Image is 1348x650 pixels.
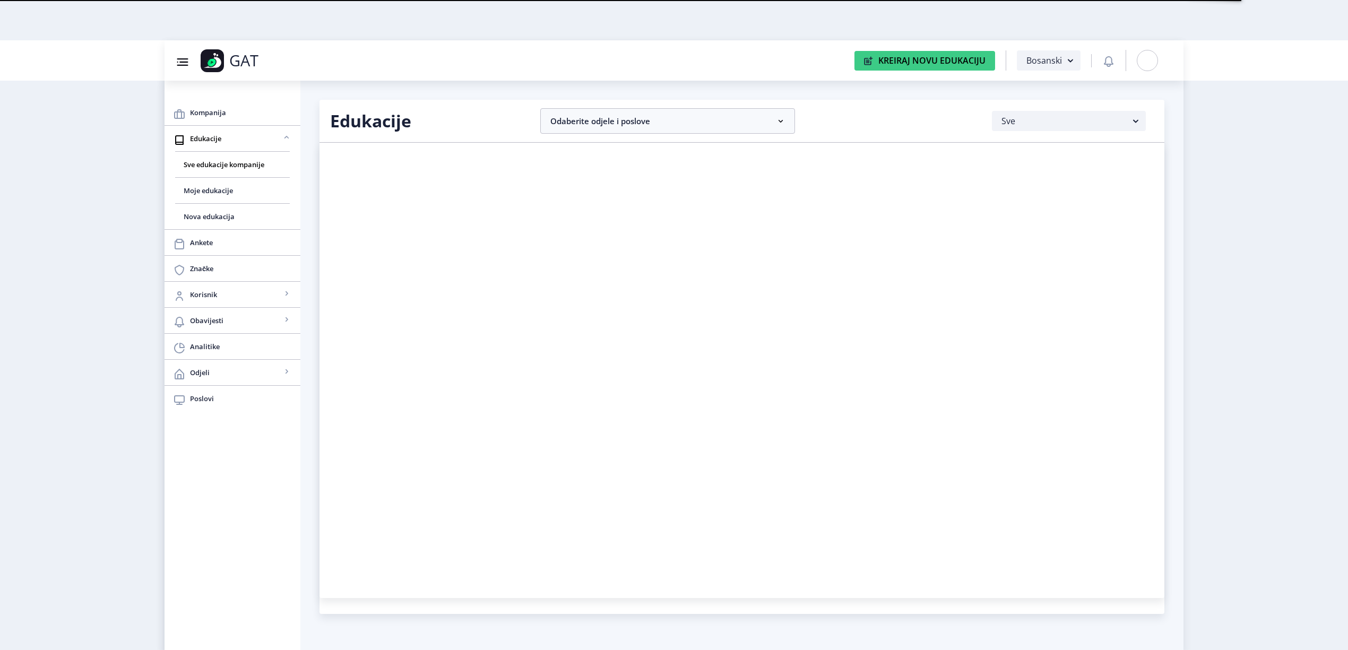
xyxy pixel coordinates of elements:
span: Korisnik [190,288,281,301]
a: Značke [165,256,300,281]
a: Ankete [165,230,300,255]
a: Korisnik [165,282,300,307]
a: Kompanija [165,100,300,125]
span: Obavijesti [190,314,281,327]
a: Odjeli [165,360,300,385]
span: Analitike [190,340,292,353]
a: Edukacije [165,126,300,151]
a: Poslovi [165,386,300,411]
span: Poslovi [190,392,292,405]
a: Moje edukacije [175,178,290,203]
span: Edukacije [190,132,281,145]
img: create-new-education-icon.svg [864,56,873,65]
h2: Edukacije [330,110,524,132]
p: GAT [229,55,258,66]
span: Sve edukacije kompanije [184,158,281,171]
nb-accordion-item-header: Odaberite odjele i poslove [540,108,795,134]
span: Odjeli [190,366,281,379]
span: Ankete [190,236,292,249]
button: Sve [992,111,1146,131]
span: Kompanija [190,106,292,119]
a: GAT [201,49,326,72]
a: Analitike [165,334,300,359]
a: Sve edukacije kompanije [175,152,290,177]
span: Nova edukacija [184,210,281,223]
button: Bosanski [1017,50,1081,71]
span: Moje edukacije [184,184,281,197]
span: Značke [190,262,292,275]
a: Nova edukacija [175,204,290,229]
a: Obavijesti [165,308,300,333]
button: Kreiraj Novu Edukaciju [854,51,995,71]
